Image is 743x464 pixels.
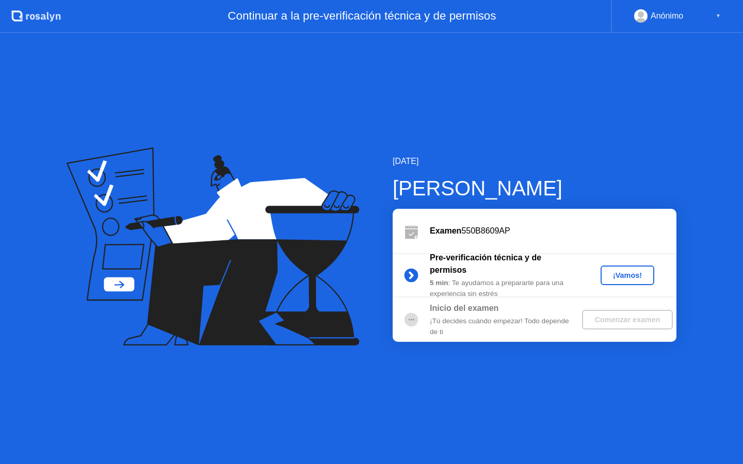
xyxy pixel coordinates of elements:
b: Pre-verificación técnica y de permisos [430,253,541,274]
div: [PERSON_NAME] [393,173,676,204]
div: ▼ [716,9,721,23]
button: Comenzar examen [582,310,672,329]
div: : Te ayudamos a prepararte para una experiencia sin estrés [430,278,578,299]
div: ¡Vamos! [605,271,650,279]
button: ¡Vamos! [601,266,654,285]
div: 550B8609AP [430,225,676,237]
b: Inicio del examen [430,304,498,312]
div: [DATE] [393,155,676,168]
b: 5 min [430,279,448,287]
div: Anónimo [651,9,683,23]
b: Examen [430,226,461,235]
div: Comenzar examen [586,316,668,324]
div: ¡Tú decides cuándo empezar! Todo depende de ti [430,316,578,337]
